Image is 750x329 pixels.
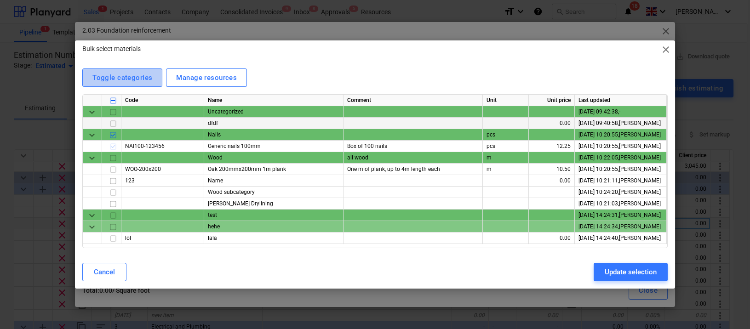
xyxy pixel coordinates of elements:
[578,210,663,221] div: [DATE] 14:24:31 , [PERSON_NAME]
[204,141,344,152] div: Generic nails 100mm
[578,187,663,198] div: [DATE] 10:24:20 , [PERSON_NAME]
[176,72,237,84] div: Manage resources
[578,106,663,118] div: [DATE] 09:42:38 , -
[529,95,575,106] div: Unit price
[121,175,204,187] div: 123
[529,141,575,152] div: 12.25
[204,95,344,106] div: Name
[86,107,97,118] span: keyboard_arrow_down
[86,130,97,141] span: keyboard_arrow_down
[578,152,663,164] div: [DATE] 10:22:05 , [PERSON_NAME]
[82,263,126,281] button: Cancel
[344,141,483,152] div: Box of 100 nails
[660,44,671,55] span: close
[483,152,529,164] div: m
[578,141,663,152] div: [DATE] 10:20:55 , [PERSON_NAME]
[86,210,97,221] span: keyboard_arrow_down
[166,68,247,87] button: Manage resources
[204,129,344,141] div: Nails
[344,95,483,106] div: Comment
[578,118,663,129] div: [DATE] 09:40:58 , [PERSON_NAME]
[483,141,529,152] div: pcs
[204,118,344,129] div: dfdf
[578,233,663,244] div: [DATE] 14:24:40 , [PERSON_NAME]
[204,164,344,175] div: Oak 200mmx200mm 1m plank
[344,164,483,175] div: One m of plank, up to 4m length each
[578,164,663,175] div: [DATE] 10:20:55 , [PERSON_NAME]
[92,72,152,84] div: Toggle categories
[483,164,529,175] div: m
[204,187,344,198] div: Wood subcategory
[529,233,575,244] div: 0.00
[94,266,115,278] div: Cancel
[578,221,663,233] div: [DATE] 14:24:34 , [PERSON_NAME]
[86,221,97,233] span: keyboard_arrow_down
[483,129,529,141] div: pcs
[204,106,344,118] div: Uncategorized
[605,266,657,278] div: Update selection
[121,233,204,244] div: lol
[204,198,344,210] div: [PERSON_NAME] Drylining
[86,153,97,164] span: keyboard_arrow_down
[529,164,575,175] div: 10.50
[121,95,204,106] div: Code
[529,175,575,187] div: 0.00
[578,198,663,210] div: [DATE] 10:21:03 , [PERSON_NAME]
[82,44,141,54] p: Bulk select materials
[594,263,668,281] button: Update selection
[204,175,344,187] div: Name
[529,118,575,129] div: 0.00
[483,95,529,106] div: Unit
[204,152,344,164] div: Wood
[121,164,204,175] div: WOO-200x200
[204,221,344,233] div: hehe
[204,233,344,244] div: lala
[121,141,204,152] div: NAI100-123456
[575,95,667,106] div: Last updated
[704,285,750,329] iframe: Chat Widget
[82,68,162,87] button: Toggle categories
[204,210,344,221] div: test
[344,152,483,164] div: all wood
[578,129,663,141] div: [DATE] 10:20:55 , [PERSON_NAME]
[578,175,663,187] div: [DATE] 10:21:11 , [PERSON_NAME]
